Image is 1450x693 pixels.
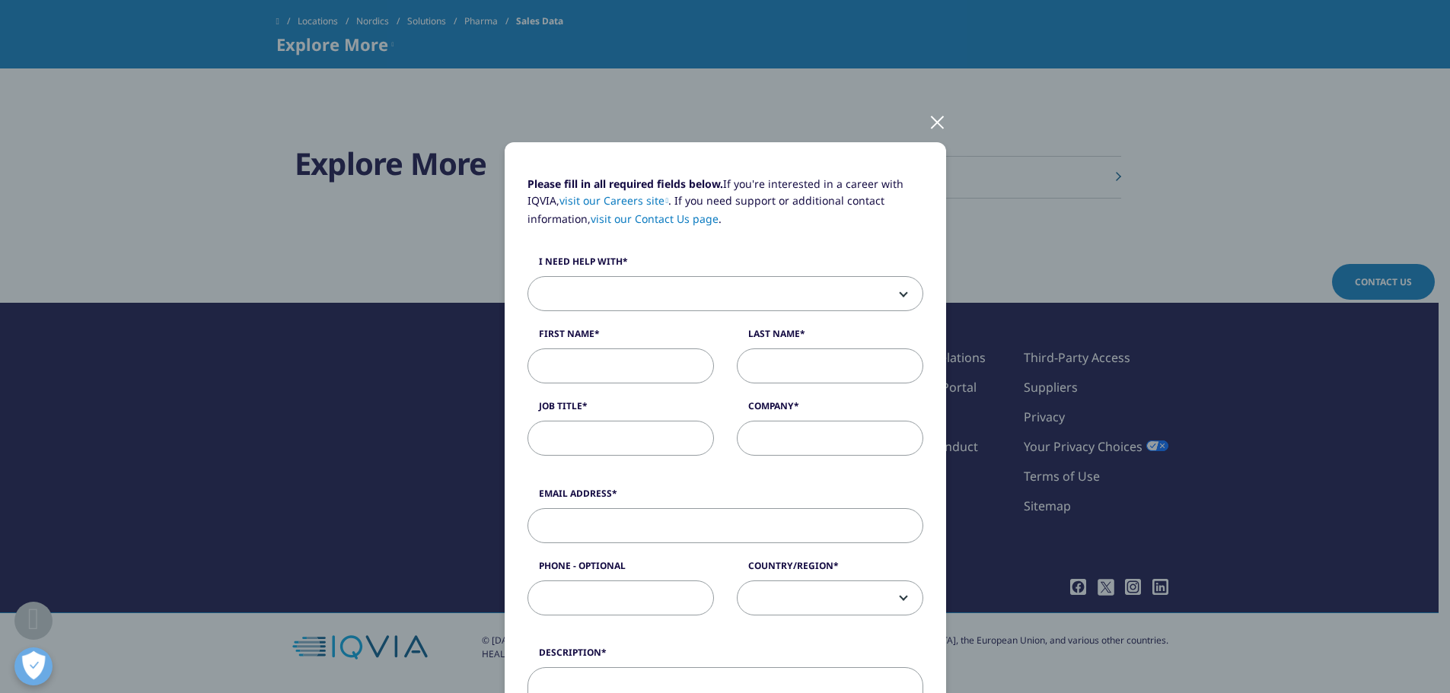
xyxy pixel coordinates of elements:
strong: Please fill in all required fields below. [527,176,723,191]
label: Description [527,646,923,667]
button: Öppna preferenser [14,647,53,685]
label: Company [737,399,923,421]
label: I need help with [527,255,923,276]
label: Email Address [527,487,923,508]
label: First Name [527,327,714,348]
label: Job Title [527,399,714,421]
p: If you're interested in a career with IQVIA, . If you need support or additional contact informat... [527,176,923,239]
label: Last Name [737,327,923,348]
label: Country/Region [737,559,923,580]
label: Phone - Optional [527,559,714,580]
a: visit our Contact Us page [591,211,719,226]
a: visit our Careers site [559,193,669,208]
